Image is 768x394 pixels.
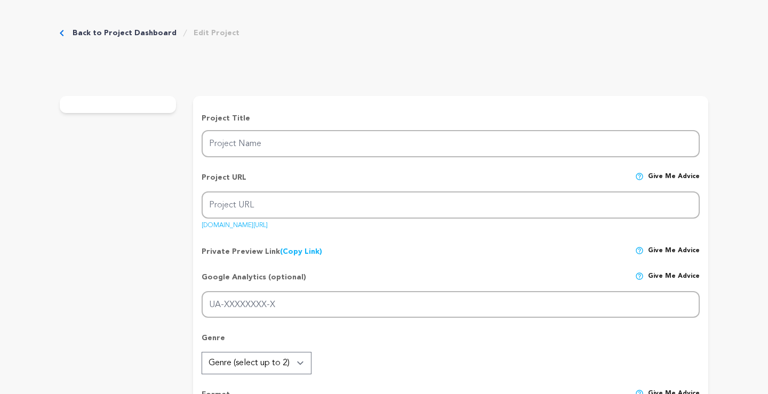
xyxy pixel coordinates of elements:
input: UA-XXXXXXXX-X [202,291,700,318]
span: Give me advice [648,172,700,191]
span: Give me advice [648,272,700,291]
input: Project Name [202,130,700,157]
p: Project Title [202,113,700,124]
img: help-circle.svg [635,272,644,280]
a: Back to Project Dashboard [73,28,177,38]
img: help-circle.svg [635,172,644,181]
div: Breadcrumb [60,28,239,38]
img: help-circle.svg [635,246,644,255]
span: Give me advice [648,246,700,257]
p: Google Analytics (optional) [202,272,306,291]
p: Private Preview Link [202,246,322,257]
p: Genre [202,333,700,352]
a: (Copy Link) [280,248,322,255]
input: Project URL [202,191,700,219]
a: [DOMAIN_NAME][URL] [202,218,268,229]
p: Project URL [202,172,246,191]
a: Edit Project [194,28,239,38]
